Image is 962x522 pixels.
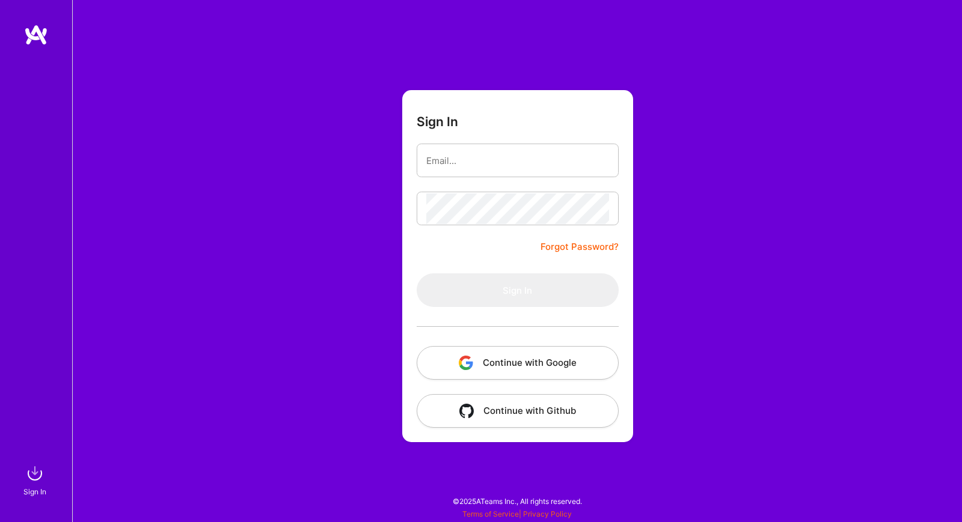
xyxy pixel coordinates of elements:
[462,509,572,518] span: |
[417,346,619,380] button: Continue with Google
[417,114,458,129] h3: Sign In
[462,509,519,518] a: Terms of Service
[23,461,47,485] img: sign in
[417,273,619,307] button: Sign In
[24,24,48,46] img: logo
[459,356,473,370] img: icon
[72,486,962,516] div: © 2025 ATeams Inc., All rights reserved.
[523,509,572,518] a: Privacy Policy
[23,485,46,498] div: Sign In
[25,461,47,498] a: sign inSign In
[417,394,619,428] button: Continue with Github
[541,240,619,254] a: Forgot Password?
[459,404,474,418] img: icon
[426,145,609,176] input: Email...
